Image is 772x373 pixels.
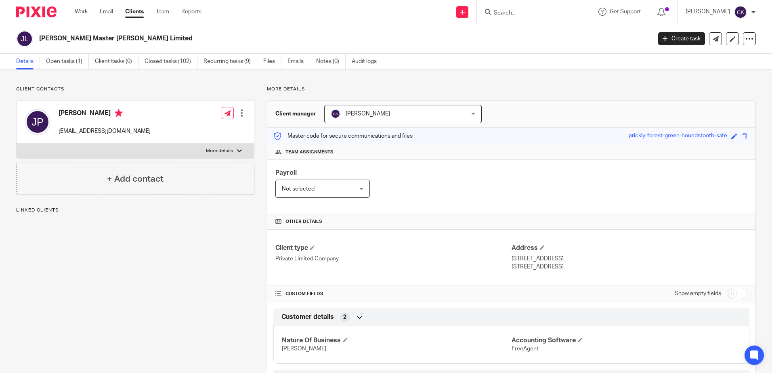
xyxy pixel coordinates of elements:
[275,244,511,252] h4: Client type
[686,8,730,16] p: [PERSON_NAME]
[493,10,566,17] input: Search
[267,86,756,92] p: More details
[281,313,334,321] span: Customer details
[285,149,334,155] span: Team assignments
[59,127,151,135] p: [EMAIL_ADDRESS][DOMAIN_NAME]
[512,244,747,252] h4: Address
[16,207,254,214] p: Linked clients
[107,173,164,185] h4: + Add contact
[275,170,297,176] span: Payroll
[125,8,144,16] a: Clients
[39,34,524,43] h2: [PERSON_NAME] Master [PERSON_NAME] Limited
[16,30,33,47] img: svg%3E
[75,8,88,16] a: Work
[181,8,201,16] a: Reports
[512,255,747,263] p: [STREET_ADDRESS]
[282,186,315,192] span: Not selected
[658,32,705,45] a: Create task
[675,289,721,298] label: Show empty fields
[512,336,741,345] h4: Accounting Software
[629,132,727,141] div: prickly-forest-green-houndstooth-safe
[206,148,233,154] p: More details
[512,263,747,271] p: [STREET_ADDRESS]
[275,110,316,118] h3: Client manager
[275,255,511,263] p: Private Limited Company
[273,132,413,140] p: Master code for secure communications and files
[203,54,257,69] a: Recurring tasks (9)
[263,54,281,69] a: Files
[25,109,50,135] img: svg%3E
[59,109,151,119] h4: [PERSON_NAME]
[343,313,346,321] span: 2
[610,9,641,15] span: Get Support
[734,6,747,19] img: svg%3E
[282,346,326,352] span: [PERSON_NAME]
[352,54,383,69] a: Audit logs
[95,54,138,69] a: Client tasks (0)
[282,336,511,345] h4: Nature Of Business
[16,86,254,92] p: Client contacts
[316,54,346,69] a: Notes (0)
[275,291,511,297] h4: CUSTOM FIELDS
[346,111,390,117] span: [PERSON_NAME]
[287,54,310,69] a: Emails
[115,109,123,117] i: Primary
[512,346,539,352] span: FreeAgent
[16,54,40,69] a: Details
[16,6,57,17] img: Pixie
[145,54,197,69] a: Closed tasks (102)
[285,218,322,225] span: Other details
[156,8,169,16] a: Team
[100,8,113,16] a: Email
[46,54,89,69] a: Open tasks (1)
[331,109,340,119] img: svg%3E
